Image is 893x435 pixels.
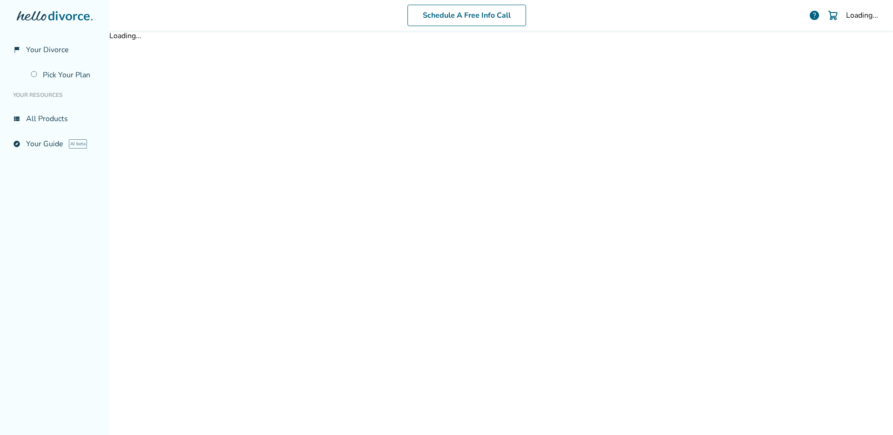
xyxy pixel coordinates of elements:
img: Cart [827,10,839,21]
div: Loading... [846,10,878,20]
span: flag_2 [13,46,20,54]
a: Schedule A Free Info Call [407,5,526,26]
a: flag_2Your Divorce [7,39,102,61]
span: Your Divorce [26,45,69,55]
a: help [809,10,820,21]
a: Pick Your Plan [25,64,102,86]
a: exploreYour GuideAI beta [7,133,102,155]
span: AI beta [69,139,87,149]
div: Loading... [109,31,893,41]
a: view_listAll Products [7,108,102,129]
span: view_list [13,115,20,122]
span: explore [13,140,20,148]
li: Your Resources [7,86,102,104]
